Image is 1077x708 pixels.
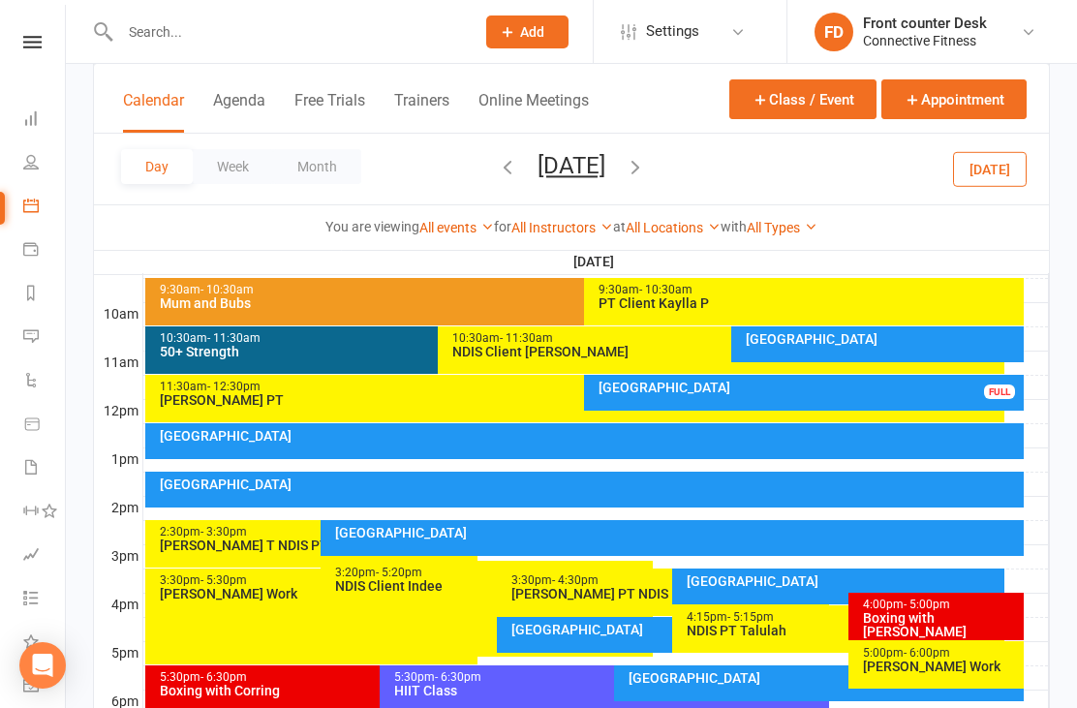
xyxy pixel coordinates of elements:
[94,641,142,665] th: 5pm
[862,611,1021,638] div: Boxing with [PERSON_NAME]
[159,381,1001,393] div: 11:30am
[23,273,67,317] a: Reports
[747,220,817,235] a: All Types
[294,91,365,133] button: Free Trials
[334,579,649,593] div: NDIS Client Indee
[200,573,247,587] span: - 5:30pm
[273,149,361,184] button: Month
[862,660,1021,673] div: [PERSON_NAME] Work
[598,284,1020,296] div: 9:30am
[598,381,1020,394] div: [GEOGRAPHIC_DATA]
[500,331,553,345] span: - 11:30am
[727,610,774,624] span: - 5:15pm
[862,647,1021,660] div: 5:00pm
[123,91,184,133] button: Calendar
[419,220,494,235] a: All events
[159,671,591,684] div: 5:30pm
[94,302,142,326] th: 10am
[207,331,261,345] span: - 11:30am
[159,477,1021,491] div: [GEOGRAPHIC_DATA]
[376,566,422,579] span: - 5:20pm
[494,219,511,234] strong: for
[207,380,261,393] span: - 12:30pm
[613,219,626,234] strong: at
[213,91,265,133] button: Agenda
[94,447,142,472] th: 1pm
[863,15,987,32] div: Front counter Desk
[159,296,1001,310] div: Mum and Bubs
[953,151,1027,186] button: [DATE]
[159,332,708,345] div: 10:30am
[159,587,474,600] div: [PERSON_NAME] Work
[511,220,613,235] a: All Instructors
[486,15,569,48] button: Add
[394,91,449,133] button: Trainers
[159,574,474,587] div: 3:30pm
[23,622,67,665] a: What's New
[142,250,1049,274] th: [DATE]
[114,18,461,46] input: Search...
[23,99,67,142] a: Dashboard
[686,624,1000,637] div: NDIS PT Talulah
[159,345,708,358] div: 50+ Strength
[334,526,1020,539] div: [GEOGRAPHIC_DATA]
[745,332,1021,346] div: [GEOGRAPHIC_DATA]
[23,186,67,230] a: Calendar
[904,598,950,611] span: - 5:00pm
[334,567,649,579] div: 3:20pm
[94,496,142,520] th: 2pm
[451,332,1000,345] div: 10:30am
[510,574,825,587] div: 3:30pm
[23,142,67,186] a: People
[159,393,1001,407] div: [PERSON_NAME] PT
[23,535,67,578] a: Assessments
[159,526,474,539] div: 2:30pm
[598,296,1020,310] div: PT Client Kaylla P
[159,284,1001,296] div: 9:30am
[628,671,1021,685] div: [GEOGRAPHIC_DATA]
[94,351,142,375] th: 11am
[552,573,599,587] span: - 4:30pm
[815,13,853,51] div: FD
[121,149,193,184] button: Day
[510,587,825,600] div: [PERSON_NAME] PT NDIS
[94,399,142,423] th: 12pm
[200,670,247,684] span: - 6:30pm
[94,544,142,569] th: 3pm
[626,220,721,235] a: All Locations
[159,429,1021,443] div: [GEOGRAPHIC_DATA]
[200,525,247,539] span: - 3:30pm
[94,593,142,617] th: 4pm
[686,574,1000,588] div: [GEOGRAPHIC_DATA]
[881,79,1027,119] button: Appointment
[721,219,747,234] strong: with
[200,283,254,296] span: - 10:30am
[19,642,66,689] div: Open Intercom Messenger
[393,671,825,684] div: 5:30pm
[686,611,1000,624] div: 4:15pm
[863,32,987,49] div: Connective Fitness
[159,539,474,552] div: [PERSON_NAME] T NDIS PT
[520,24,544,40] span: Add
[639,283,692,296] span: - 10:30am
[862,599,1021,611] div: 4:00pm
[435,670,481,684] span: - 6:30pm
[159,684,591,697] div: Boxing with Corring
[904,646,950,660] span: - 6:00pm
[478,91,589,133] button: Online Meetings
[23,404,67,447] a: Product Sales
[538,152,605,179] button: [DATE]
[23,230,67,273] a: Payments
[984,385,1015,399] div: FULL
[729,79,877,119] button: Class / Event
[325,219,419,234] strong: You are viewing
[510,623,825,636] div: [GEOGRAPHIC_DATA]
[451,345,1000,358] div: NDIS Client [PERSON_NAME]
[646,10,699,53] span: Settings
[193,149,273,184] button: Week
[393,684,825,697] div: HIIT Class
